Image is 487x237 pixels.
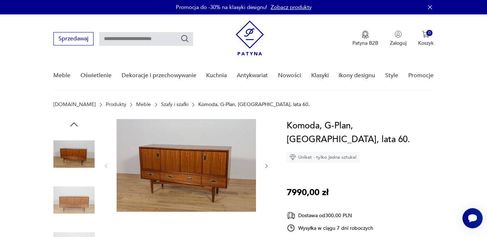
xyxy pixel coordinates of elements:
[161,102,188,107] a: Szafy i szafki
[426,30,432,36] div: 0
[53,133,95,175] img: Zdjęcie produktu Komoda, G-Plan, Wielka Brytania, lata 60.
[352,31,378,47] button: Patyna B2B
[339,62,375,89] a: Ikony designu
[287,119,439,146] h1: Komoda, G-Plan, [GEOGRAPHIC_DATA], lata 60.
[390,31,406,47] button: Zaloguj
[237,62,268,89] a: Antykwariat
[81,62,112,89] a: Oświetlenie
[176,4,267,11] p: Promocja do -30% na klasyki designu!
[287,224,373,232] div: Wysyłka w ciągu 7 dni roboczych
[385,62,398,89] a: Style
[287,211,373,220] div: Dostawa od 300,00 PLN
[418,40,434,47] p: Koszyk
[462,208,483,228] iframe: Smartsupp widget button
[408,62,434,89] a: Promocje
[53,37,94,42] a: Sprzedawaj
[53,62,70,89] a: Meble
[206,62,227,89] a: Kuchnia
[287,186,329,199] p: 7990,00 zł
[117,119,256,212] img: Zdjęcie produktu Komoda, G-Plan, Wielka Brytania, lata 60.
[287,211,295,220] img: Ikona dostawy
[290,154,296,161] img: Ikona diamentu
[278,62,301,89] a: Nowości
[53,32,94,45] button: Sprzedawaj
[271,4,312,11] a: Zobacz produkty
[106,102,126,107] a: Produkty
[418,31,434,47] button: 0Koszyk
[53,102,96,107] a: [DOMAIN_NAME]
[287,152,360,163] div: Unikat - tylko jedna sztuka!
[136,102,151,107] a: Meble
[352,31,378,47] a: Ikona medaluPatyna B2B
[236,21,264,56] img: Patyna - sklep z meblami i dekoracjami vintage
[422,31,429,38] img: Ikona koszyka
[53,180,95,221] img: Zdjęcie produktu Komoda, G-Plan, Wielka Brytania, lata 60.
[311,62,329,89] a: Klasyki
[352,40,378,47] p: Patyna B2B
[181,34,189,43] button: Szukaj
[198,102,310,107] p: Komoda, G-Plan, [GEOGRAPHIC_DATA], lata 60.
[122,62,196,89] a: Dekoracje i przechowywanie
[390,40,406,47] p: Zaloguj
[362,31,369,39] img: Ikona medalu
[395,31,402,38] img: Ikonka użytkownika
